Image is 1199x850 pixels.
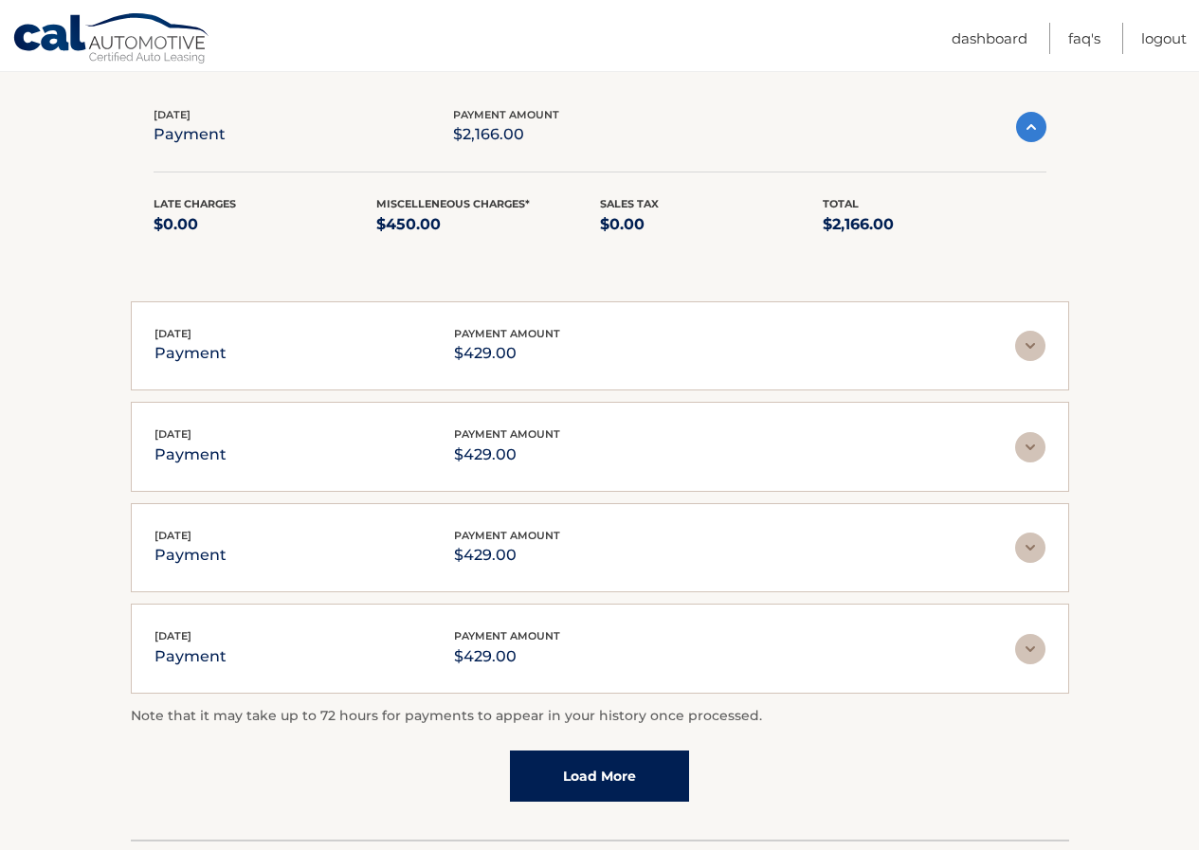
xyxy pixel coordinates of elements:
span: payment amount [454,629,560,642]
span: Total [823,197,859,210]
p: $429.00 [454,542,560,569]
p: $0.00 [154,211,377,238]
span: [DATE] [154,629,191,642]
p: payment [154,442,227,468]
p: Note that it may take up to 72 hours for payments to appear in your history once processed. [131,705,1069,728]
a: Logout [1141,23,1187,54]
p: $450.00 [376,211,600,238]
p: $2,166.00 [453,121,559,148]
p: $429.00 [454,643,560,670]
span: [DATE] [154,327,191,340]
span: [DATE] [154,108,191,121]
p: $2,166.00 [823,211,1046,238]
img: accordion-active.svg [1016,112,1046,142]
span: payment amount [454,427,560,441]
a: Load More [510,751,689,802]
span: payment amount [454,327,560,340]
p: $0.00 [600,211,824,238]
p: payment [154,643,227,670]
span: payment amount [453,108,559,121]
p: payment [154,340,227,367]
a: Cal Automotive [12,12,211,67]
img: accordion-rest.svg [1015,432,1045,462]
span: payment amount [454,529,560,542]
p: payment [154,121,226,148]
p: $429.00 [454,442,560,468]
p: payment [154,542,227,569]
a: FAQ's [1068,23,1100,54]
span: [DATE] [154,427,191,441]
span: Sales Tax [600,197,659,210]
span: Miscelleneous Charges* [376,197,530,210]
span: [DATE] [154,529,191,542]
a: Dashboard [952,23,1027,54]
img: accordion-rest.svg [1015,533,1045,563]
img: accordion-rest.svg [1015,634,1045,664]
span: Late Charges [154,197,236,210]
p: $429.00 [454,340,560,367]
img: accordion-rest.svg [1015,331,1045,361]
